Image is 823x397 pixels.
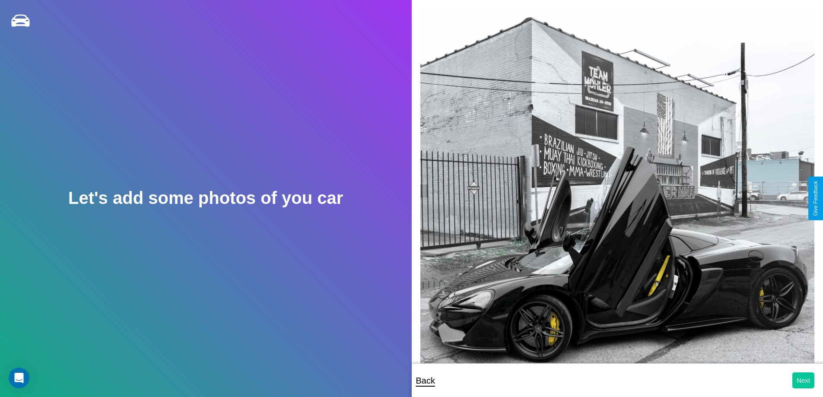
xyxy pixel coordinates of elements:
[813,181,819,216] div: Give Feedback
[68,188,343,208] h2: Let's add some photos of you car
[792,372,814,388] button: Next
[416,373,435,388] p: Back
[9,368,29,388] iframe: Intercom live chat
[420,9,815,379] img: posted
